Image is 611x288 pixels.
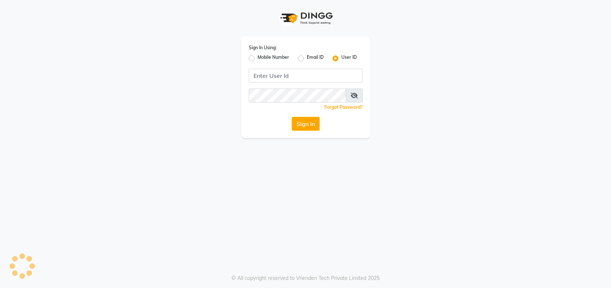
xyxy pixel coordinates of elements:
label: Sign In Using: [249,44,277,51]
label: Mobile Number [258,54,289,63]
a: Forgot Password? [324,104,363,110]
input: Username [249,89,346,102]
input: Username [249,69,363,83]
label: Email ID [307,54,324,63]
img: logo1.svg [276,7,335,29]
label: User ID [341,54,357,63]
button: Sign In [292,117,320,131]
